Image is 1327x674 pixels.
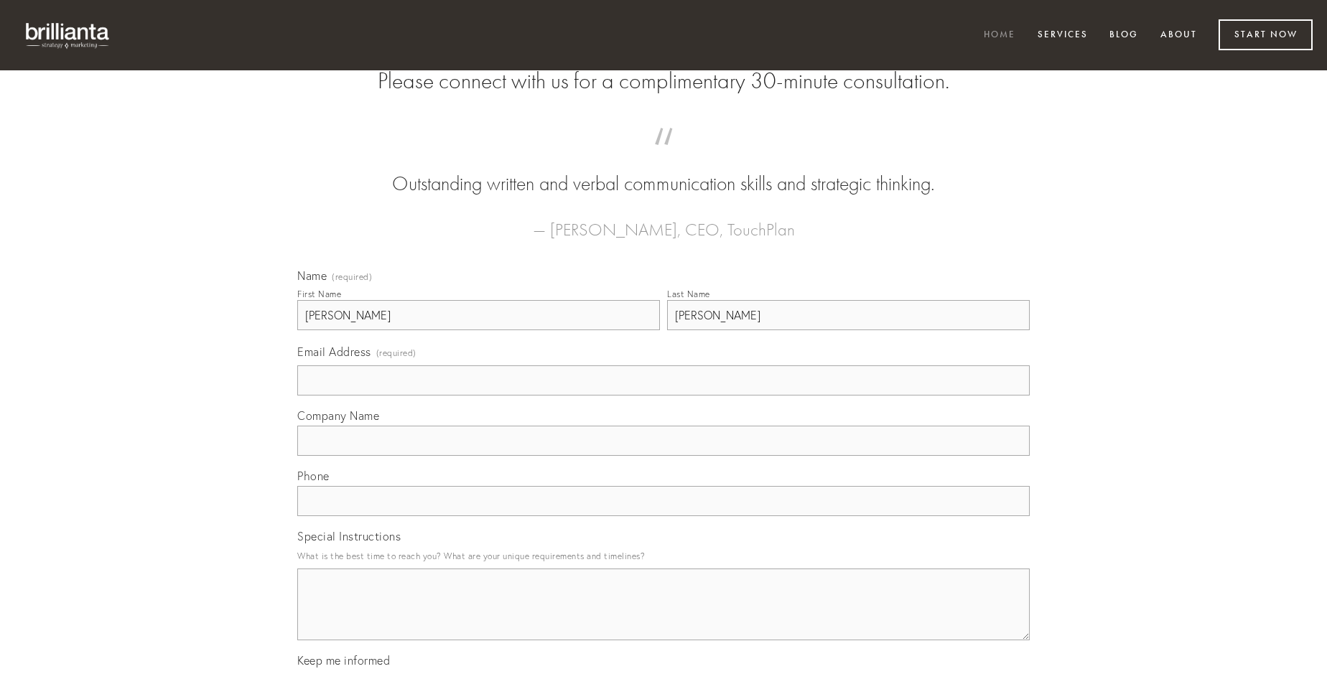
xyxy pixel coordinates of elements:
[1151,24,1206,47] a: About
[14,14,122,56] img: brillianta - research, strategy, marketing
[297,469,330,483] span: Phone
[1028,24,1097,47] a: Services
[297,67,1030,95] h2: Please connect with us for a complimentary 30-minute consultation.
[297,546,1030,566] p: What is the best time to reach you? What are your unique requirements and timelines?
[297,408,379,423] span: Company Name
[320,142,1007,198] blockquote: Outstanding written and verbal communication skills and strategic thinking.
[297,289,341,299] div: First Name
[1219,19,1313,50] a: Start Now
[297,653,390,668] span: Keep me informed
[1100,24,1147,47] a: Blog
[297,529,401,543] span: Special Instructions
[320,198,1007,244] figcaption: — [PERSON_NAME], CEO, TouchPlan
[974,24,1025,47] a: Home
[297,345,371,359] span: Email Address
[297,268,327,283] span: Name
[332,273,372,281] span: (required)
[320,142,1007,170] span: “
[376,343,416,362] span: (required)
[667,289,710,299] div: Last Name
